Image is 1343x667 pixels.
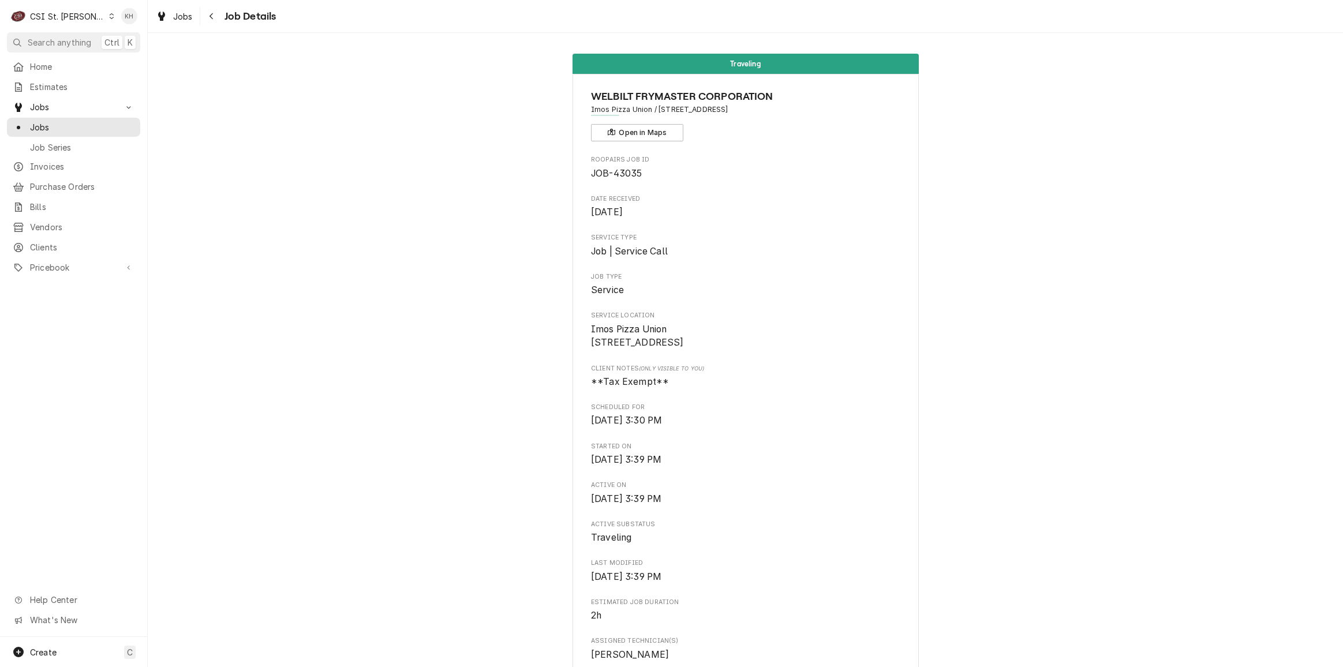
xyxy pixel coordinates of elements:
span: Scheduled For [591,414,900,428]
span: Started On [591,442,900,451]
span: Job Series [30,141,134,153]
span: Vendors [30,221,134,233]
div: [object Object] [591,364,900,389]
div: Service Location [591,311,900,350]
span: Roopairs Job ID [591,167,900,181]
span: Date Received [591,205,900,219]
div: Job Type [591,272,900,297]
span: Active On [591,492,900,506]
div: Status [573,54,919,74]
div: Started On [591,442,900,467]
span: Pricebook [30,261,117,273]
div: KH [121,8,137,24]
span: Service Location [591,311,900,320]
span: K [128,36,133,48]
span: Clients [30,241,134,253]
div: CSI St. [PERSON_NAME] [30,10,105,23]
span: Jobs [30,121,134,133]
span: Service Location [591,323,900,350]
span: Estimates [30,81,134,93]
span: [DATE] 3:39 PM [591,571,661,582]
span: Bills [30,201,134,213]
a: Go to Pricebook [7,258,140,277]
a: Invoices [7,157,140,176]
span: Client Notes [591,364,900,373]
span: [DATE] 3:30 PM [591,415,662,426]
div: Active On [591,481,900,505]
span: Name [591,89,900,104]
div: Active SubStatus [591,520,900,545]
span: Home [30,61,134,73]
span: C [127,646,133,658]
span: Ctrl [104,36,119,48]
div: Last Modified [591,559,900,583]
span: Service Type [591,245,900,258]
span: Jobs [173,10,193,23]
span: Scheduled For [591,403,900,412]
span: [DATE] [591,207,623,218]
a: Vendors [7,218,140,237]
span: [DATE] 3:39 PM [591,454,661,465]
a: Purchase Orders [7,177,140,196]
span: Invoices [30,160,134,173]
span: Service [591,284,624,295]
div: Scheduled For [591,403,900,428]
span: Started On [591,453,900,467]
span: Service Type [591,233,900,242]
div: Roopairs Job ID [591,155,900,180]
a: Bills [7,197,140,216]
div: Date Received [591,194,900,219]
span: Estimated Job Duration [591,609,900,623]
button: Search anythingCtrlK [7,32,140,53]
span: [DATE] 3:39 PM [591,493,661,504]
span: Date Received [591,194,900,204]
button: Open in Maps [591,124,683,141]
span: Last Modified [591,559,900,568]
span: Estimated Job Duration [591,598,900,607]
span: (Only Visible to You) [639,365,704,372]
a: Estimates [7,77,140,96]
span: Imos Pizza Union [STREET_ADDRESS] [591,324,684,349]
span: Purchase Orders [30,181,134,193]
span: 2h [591,610,601,621]
span: What's New [30,614,133,626]
a: Job Series [7,138,140,157]
div: C [10,8,27,24]
span: Job Type [591,283,900,297]
a: Clients [7,238,140,257]
a: Home [7,57,140,76]
div: CSI St. Louis's Avatar [10,8,27,24]
span: Search anything [28,36,91,48]
span: JOB-43035 [591,168,642,179]
span: Traveling [730,60,760,68]
span: Help Center [30,594,133,606]
span: Active SubStatus [591,531,900,545]
div: Service Type [591,233,900,258]
span: Address [591,104,900,115]
a: Go to Help Center [7,590,140,609]
span: [object Object] [591,375,900,389]
span: Job Type [591,272,900,282]
span: Active SubStatus [591,520,900,529]
div: Kelsey Hetlage's Avatar [121,8,137,24]
span: [PERSON_NAME] [591,649,669,660]
a: Jobs [7,118,140,137]
span: Last Modified [591,570,900,584]
span: Traveling [591,532,631,543]
div: Client Information [591,89,900,141]
span: Assigned Technician(s) [591,636,900,646]
span: Active On [591,481,900,490]
div: Estimated Job Duration [591,598,900,623]
a: Go to What's New [7,610,140,629]
span: Job | Service Call [591,246,668,257]
a: Go to Jobs [7,98,140,117]
span: Create [30,647,57,657]
button: Navigate back [203,7,221,25]
span: Job Details [221,9,276,24]
span: Roopairs Job ID [591,155,900,164]
div: Assigned Technician(s) [591,636,900,661]
span: Jobs [30,101,117,113]
a: Jobs [151,7,197,26]
span: Assigned Technician(s) [591,648,900,662]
